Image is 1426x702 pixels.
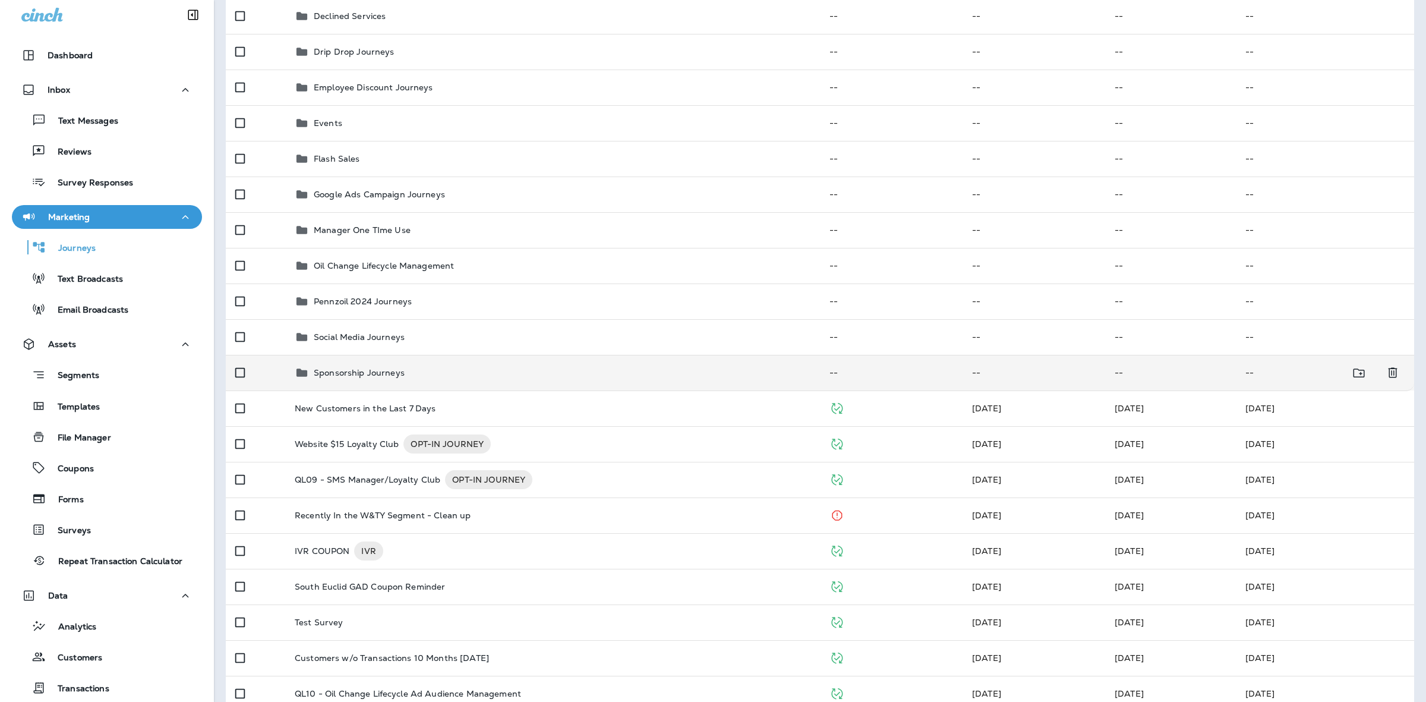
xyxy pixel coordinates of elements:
[12,138,202,163] button: Reviews
[1105,141,1236,177] td: --
[829,402,844,413] span: Published
[963,248,1105,284] td: --
[820,212,963,248] td: --
[12,394,202,418] button: Templates
[1236,569,1414,605] td: [DATE]
[1115,474,1144,485] span: Micah Weckert
[46,305,128,316] p: Email Broadcasts
[314,154,360,163] p: Flash Sales
[403,438,491,450] span: OPT-IN JOURNEY
[46,370,99,382] p: Segments
[48,591,68,600] p: Data
[445,474,532,486] span: OPT-IN JOURNEY
[295,618,343,627] p: Test Survey
[972,617,1001,628] span: J-P Scoville
[12,78,202,102] button: Inbox
[820,319,963,355] td: --
[1236,391,1414,426] td: [DATE]
[1105,355,1236,391] td: --
[314,190,445,199] p: Google Ads Campaign Journeys
[295,582,445,591] p: South Euclid GAD Coupon Reminder
[829,651,844,662] span: Published
[403,435,491,454] div: OPT-IN JOURNEY
[963,355,1105,391] td: --
[1236,248,1414,284] td: --
[314,368,405,377] p: Sponsorship Journeys
[1236,319,1414,355] td: --
[314,118,342,128] p: Events
[46,402,100,413] p: Templates
[354,545,383,557] span: IVR
[354,542,383,561] div: IVR
[1236,462,1414,498] td: [DATE]
[963,105,1105,141] td: --
[1105,70,1236,105] td: --
[1347,361,1371,385] button: Move to folder
[445,470,532,489] div: OPT-IN JOURNEY
[829,687,844,698] span: Published
[12,675,202,700] button: Transactions
[46,622,96,633] p: Analytics
[1236,212,1414,248] td: --
[12,205,202,229] button: Marketing
[48,85,70,95] p: Inbox
[46,464,94,475] p: Coupons
[295,404,436,413] p: New Customers in the Last 7 Days
[12,548,202,573] button: Repeat Transaction Calculator
[12,43,202,67] button: Dashboard
[1105,105,1236,141] td: --
[829,616,844,627] span: Published
[1381,361,1405,385] button: Delete
[963,284,1105,319] td: --
[46,243,96,254] p: Journeys
[48,339,76,349] p: Assets
[820,355,963,391] td: --
[46,116,118,127] p: Text Messages
[12,235,202,260] button: Journeys
[1115,653,1144,663] span: Unknown
[829,473,844,484] span: Published
[314,297,412,306] p: Pennzoil 2024 Journeys
[1105,34,1236,70] td: --
[46,433,111,444] p: File Manager
[829,580,844,591] span: Published
[963,141,1105,177] td: --
[1236,355,1355,391] td: --
[963,34,1105,70] td: --
[1105,319,1236,355] td: --
[820,177,963,212] td: --
[972,653,1001,663] span: Unknown
[820,141,963,177] td: --
[829,509,844,520] span: Stopped
[46,525,91,537] p: Surveys
[295,511,471,520] p: Recently In the W&TY Segment - Clean up
[972,546,1001,556] span: DEV ACCOUNT
[1105,177,1236,212] td: --
[1236,105,1414,141] td: --
[963,319,1105,355] td: --
[12,266,202,291] button: Text Broadcasts
[820,34,963,70] td: --
[295,689,521,698] p: QL10 - Oil Change Lifecycle Ad Audience Management
[1236,640,1414,676] td: [DATE]
[1236,70,1414,105] td: --
[12,108,202,133] button: Text Messages
[12,424,202,449] button: File Manager
[1115,688,1144,699] span: J-P Scoville
[314,11,386,21] p: Declined Services
[12,169,202,194] button: Survey Responses
[295,470,440,489] p: QL09 - SMS Manager/Loyalty Club
[1115,581,1144,592] span: J-P Scoville
[295,435,399,454] p: Website $15 Loyalty Club
[176,3,210,27] button: Collapse Sidebar
[1236,426,1414,462] td: [DATE]
[1105,284,1236,319] td: --
[1236,533,1414,569] td: [DATE]
[972,510,1001,521] span: Michelle Anderson
[972,474,1001,485] span: DEV ACCOUNT
[820,70,963,105] td: --
[1105,212,1236,248] td: --
[1236,498,1414,533] td: [DATE]
[1236,34,1414,70] td: --
[314,47,395,56] p: Drip Drop Journeys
